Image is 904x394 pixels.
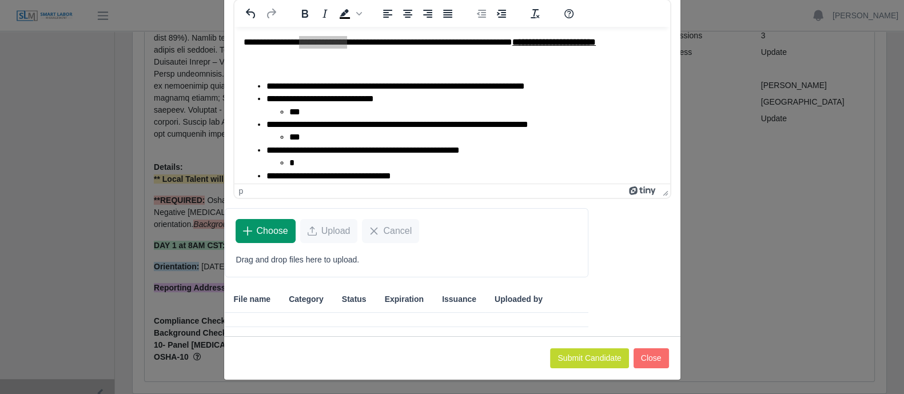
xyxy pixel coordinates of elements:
[634,348,669,368] button: Close
[550,348,628,368] button: Submit Candidate
[342,293,367,305] span: Status
[383,224,412,238] span: Cancel
[397,6,417,22] button: Align center
[239,186,244,196] div: p
[385,293,424,305] span: Expiration
[525,6,544,22] button: Clear formatting
[236,254,578,266] p: Drag and drop files here to upload.
[491,6,511,22] button: Increase indent
[289,293,324,305] span: Category
[314,6,334,22] button: Italic
[471,6,491,22] button: Decrease indent
[321,224,351,238] span: Upload
[234,27,670,184] iframe: Rich Text Area
[658,184,670,198] div: Press the Up and Down arrow keys to resize the editor.
[334,6,363,22] div: Background color Black
[294,6,314,22] button: Bold
[629,186,658,196] a: Powered by Tiny
[377,6,397,22] button: Align left
[417,6,437,22] button: Align right
[300,219,358,243] button: Upload
[257,224,288,238] span: Choose
[495,293,543,305] span: Uploaded by
[261,6,280,22] button: Redo
[362,219,419,243] button: Cancel
[241,6,261,22] button: Undo
[559,6,578,22] button: Help
[437,6,457,22] button: Justify
[234,293,271,305] span: File name
[236,219,296,243] button: Choose
[442,293,476,305] span: Issuance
